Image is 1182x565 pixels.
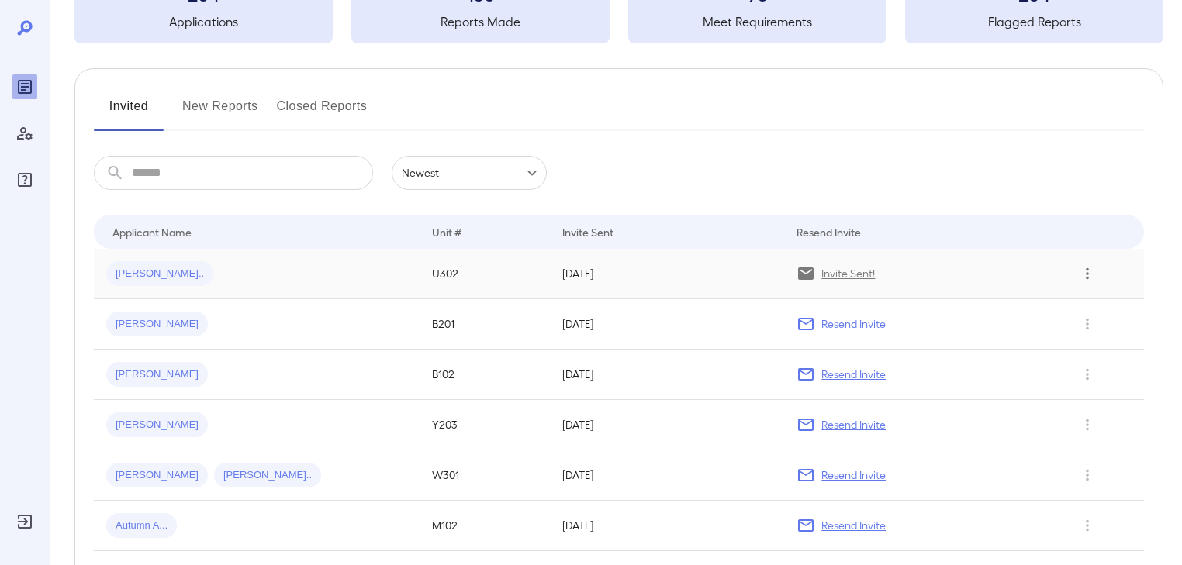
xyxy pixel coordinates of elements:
[392,156,547,190] div: Newest
[1075,463,1100,487] button: Row Actions
[821,518,886,533] p: Resend Invite
[182,94,258,131] button: New Reports
[550,501,784,551] td: [DATE]
[821,467,886,483] p: Resend Invite
[74,12,333,31] h5: Applications
[12,121,37,146] div: Manage Users
[351,12,610,31] h5: Reports Made
[106,468,208,483] span: [PERSON_NAME]
[12,509,37,534] div: Log Out
[821,316,886,332] p: Resend Invite
[550,400,784,450] td: [DATE]
[432,222,461,241] div: Unit #
[214,468,321,483] span: [PERSON_NAME]..
[12,167,37,192] div: FAQ
[420,400,550,450] td: Y203
[420,249,550,299] td: U302
[562,222,613,241] div: Invite Sent
[628,12,886,31] h5: Meet Requirements
[420,450,550,501] td: W301
[1075,312,1100,336] button: Row Actions
[420,501,550,551] td: M102
[1075,412,1100,437] button: Row Actions
[106,367,208,382] span: [PERSON_NAME]
[1075,362,1100,387] button: Row Actions
[106,267,213,281] span: [PERSON_NAME]..
[1075,261,1100,286] button: Row Actions
[821,266,875,281] p: Invite Sent!
[550,299,784,350] td: [DATE]
[112,222,192,241] div: Applicant Name
[550,249,784,299] td: [DATE]
[550,350,784,400] td: [DATE]
[821,367,886,382] p: Resend Invite
[905,12,1163,31] h5: Flagged Reports
[277,94,368,131] button: Closed Reports
[94,94,164,131] button: Invited
[1075,513,1100,538] button: Row Actions
[106,518,177,533] span: Autumn A...
[420,350,550,400] td: B102
[12,74,37,99] div: Reports
[106,317,208,332] span: [PERSON_NAME]
[420,299,550,350] td: B201
[106,418,208,432] span: [PERSON_NAME]
[821,417,886,432] p: Resend Invite
[550,450,784,501] td: [DATE]
[797,222,861,241] div: Resend Invite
